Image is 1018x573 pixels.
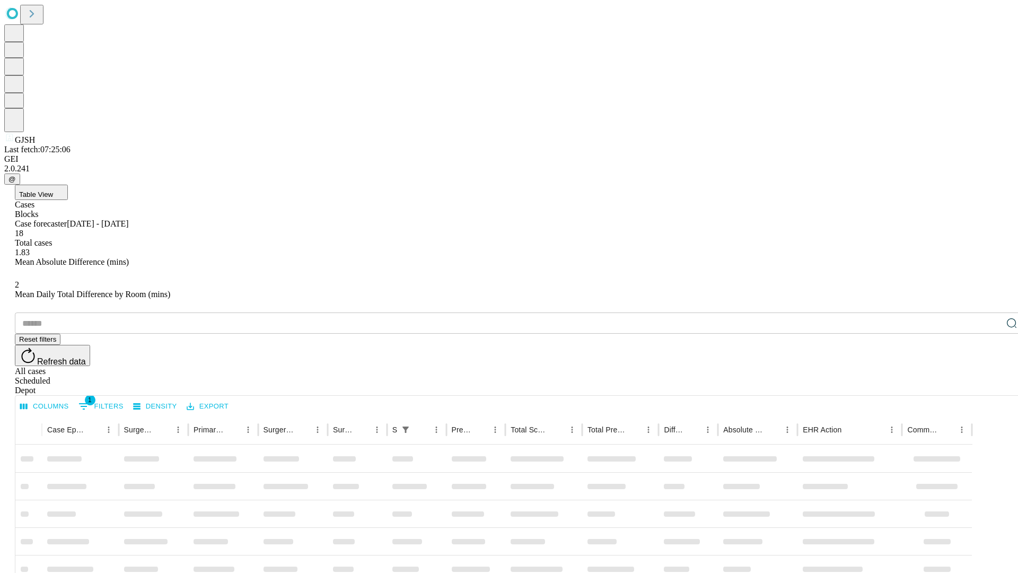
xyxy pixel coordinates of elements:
button: Menu [641,422,656,437]
button: Sort [550,422,565,437]
span: Mean Absolute Difference (mins) [15,257,129,266]
div: EHR Action [803,426,841,434]
button: Menu [241,422,256,437]
button: Sort [765,422,780,437]
button: Menu [429,422,444,437]
span: Refresh data [37,357,86,366]
span: Case forecaster [15,219,67,228]
button: Sort [626,422,641,437]
button: Menu [370,422,384,437]
span: Reset filters [19,335,56,343]
button: @ [4,173,20,185]
button: Menu [884,422,899,437]
button: Sort [414,422,429,437]
button: Sort [686,422,700,437]
span: Mean Daily Total Difference by Room (mins) [15,290,170,299]
button: Select columns [17,398,72,415]
div: Difference [664,426,684,434]
div: 1 active filter [398,422,413,437]
div: Surgery Name [264,426,294,434]
button: Sort [473,422,488,437]
div: Total Scheduled Duration [511,426,549,434]
div: Predicted In Room Duration [452,426,472,434]
button: Sort [156,422,171,437]
button: Reset filters [15,334,60,345]
div: Absolute Difference [723,426,764,434]
button: Sort [940,422,954,437]
span: Table View [19,190,53,198]
button: Refresh data [15,345,90,366]
div: Total Predicted Duration [587,426,626,434]
button: Show filters [76,398,126,415]
button: Sort [355,422,370,437]
button: Menu [954,422,969,437]
span: 18 [15,229,23,238]
div: Comments [907,426,938,434]
button: Menu [565,422,580,437]
div: Surgery Date [333,426,354,434]
span: [DATE] - [DATE] [67,219,128,228]
span: 2 [15,280,19,289]
button: Show filters [398,422,413,437]
span: 1.83 [15,248,30,257]
span: Total cases [15,238,52,247]
div: 2.0.241 [4,164,1014,173]
span: GJSH [15,135,35,144]
span: Last fetch: 07:25:06 [4,145,71,154]
span: @ [8,175,16,183]
button: Sort [226,422,241,437]
button: Menu [780,422,795,437]
div: Case Epic Id [47,426,85,434]
button: Menu [700,422,715,437]
button: Table View [15,185,68,200]
button: Density [130,398,180,415]
div: Surgeon Name [124,426,155,434]
button: Menu [488,422,503,437]
div: GEI [4,154,1014,164]
div: Scheduled In Room Duration [392,426,397,434]
button: Menu [171,422,186,437]
button: Sort [295,422,310,437]
span: 1 [85,395,95,405]
button: Export [184,398,231,415]
button: Sort [843,422,857,437]
button: Sort [86,422,101,437]
div: Primary Service [194,426,224,434]
button: Menu [310,422,325,437]
button: Menu [101,422,116,437]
